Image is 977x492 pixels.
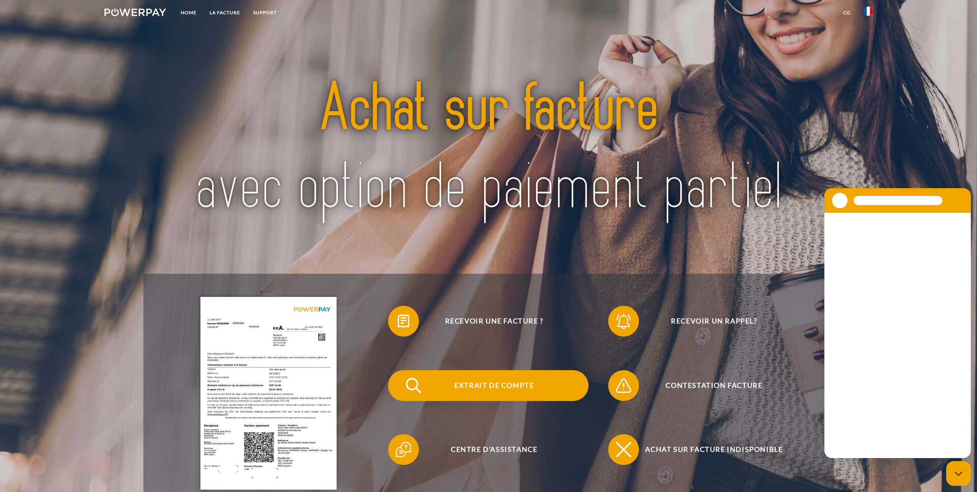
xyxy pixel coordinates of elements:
[837,6,857,20] a: CG
[620,370,809,401] span: Contestation Facture
[247,6,283,20] a: Support
[394,312,413,331] img: qb_bill.svg
[620,306,809,337] span: Recevoir un rappel?
[400,434,589,465] span: Centre d'assistance
[388,434,589,465] button: Centre d'assistance
[404,376,423,395] img: qb_search.svg
[946,461,971,486] iframe: Bouton de lancement de la fenêtre de messagerie
[400,370,589,401] span: Extrait de compte
[620,434,809,465] span: Achat sur facture indisponible
[824,188,971,458] iframe: Fenêtre de messagerie
[388,306,589,337] button: Recevoir une facture ?
[174,6,203,20] a: Home
[614,440,633,459] img: qb_close.svg
[864,7,873,16] img: fr
[394,440,413,459] img: qb_help.svg
[608,306,809,337] button: Recevoir un rappel?
[200,297,336,490] img: single_invoice_powerpay_fr.jpg
[183,49,794,248] img: title-powerpay_fr.svg
[400,306,589,337] span: Recevoir une facture ?
[608,434,809,465] button: Achat sur facture indisponible
[614,312,633,331] img: qb_bell.svg
[614,376,633,395] img: qb_warning.svg
[608,370,809,401] button: Contestation Facture
[388,370,589,401] button: Extrait de compte
[203,6,247,20] a: LA FACTURE
[104,8,166,16] img: logo-powerpay-white.svg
